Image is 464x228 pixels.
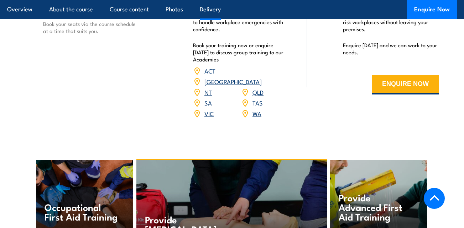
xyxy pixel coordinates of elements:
button: ENQUIRE NOW [372,75,439,94]
h4: Occupational First Aid Training [45,202,119,221]
a: [GEOGRAPHIC_DATA] [204,77,262,86]
a: WA [252,109,261,118]
p: Enquire [DATE] and we can work to your needs. [343,42,439,56]
a: VIC [204,109,214,118]
a: SA [204,98,212,107]
p: Book your training now or enquire [DATE] to discuss group training to our Academies [193,42,289,63]
a: NT [204,88,212,96]
a: ACT [204,66,215,75]
a: QLD [252,88,264,96]
p: Book your seats via the course schedule at a time that suits you. [43,20,139,34]
h4: Provide Advanced First Aid Training [339,192,413,221]
a: TAS [252,98,263,107]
